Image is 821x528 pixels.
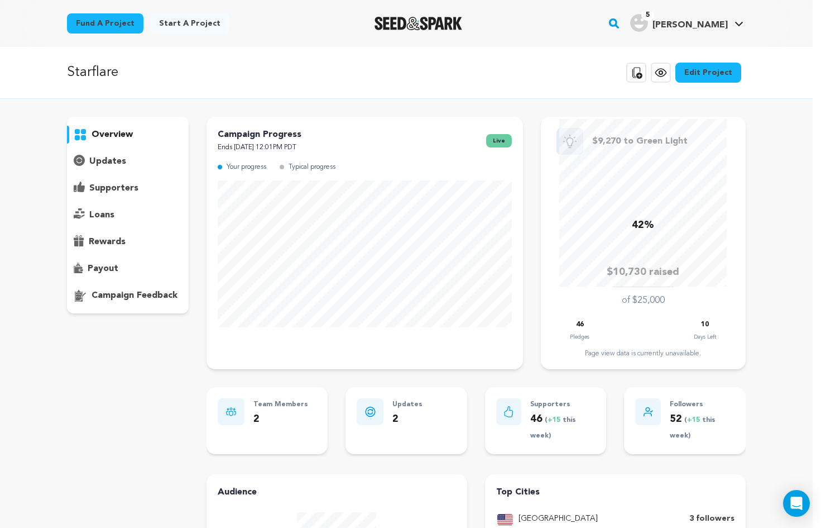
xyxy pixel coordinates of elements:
h4: Audience [218,486,456,499]
img: Seed&Spark Logo Dark Mode [375,17,462,30]
button: overview [67,126,189,144]
span: Laura R.'s Profile [628,12,746,35]
p: of $25,000 [622,294,665,307]
p: Campaign Progress [218,128,301,141]
p: [GEOGRAPHIC_DATA] [518,512,598,526]
p: Pledges [570,331,589,343]
p: 3 followers [689,512,734,526]
p: loans [89,208,114,222]
div: Laura R.'s Profile [630,14,728,32]
p: 52 [670,411,734,444]
p: Your progress [227,161,266,174]
span: ( this week) [670,417,716,440]
button: updates [67,153,189,170]
span: ( this week) [530,417,576,440]
button: campaign feedback [67,287,189,305]
button: loans [67,206,189,224]
span: live [486,134,512,148]
p: supporters [89,182,138,195]
button: supporters [67,179,189,197]
p: rewards [89,235,126,249]
p: Supporters [530,398,595,411]
a: Fund a project [67,13,143,34]
p: 42% [632,217,654,234]
p: Typical progress [289,161,335,174]
p: updates [89,155,126,168]
p: Team Members [253,398,308,411]
p: campaign feedback [92,289,177,302]
span: [PERSON_NAME] [652,21,728,30]
span: +15 [548,417,563,424]
p: overview [92,128,133,141]
div: Page view data is currently unavailable. [552,349,734,358]
span: +15 [687,417,702,424]
p: Updates [392,398,422,411]
a: Edit Project [675,63,741,83]
p: 2 [392,411,422,427]
button: payout [67,260,189,278]
p: Followers [670,398,734,411]
div: Open Intercom Messenger [783,490,810,517]
p: Days Left [694,331,716,343]
h4: Top Cities [496,486,734,499]
a: Seed&Spark Homepage [375,17,462,30]
p: payout [88,262,118,275]
p: 46 [576,318,584,331]
a: Laura R.'s Profile [628,12,746,32]
p: Starflare [67,63,118,83]
img: user.png [630,14,648,32]
p: Ends [DATE] 12:01PM PDT [218,141,301,154]
p: 10 [701,318,709,331]
span: 5 [641,9,654,21]
button: rewards [67,233,189,251]
p: 46 [530,411,595,444]
p: 2 [253,411,308,427]
a: Start a project [150,13,229,34]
